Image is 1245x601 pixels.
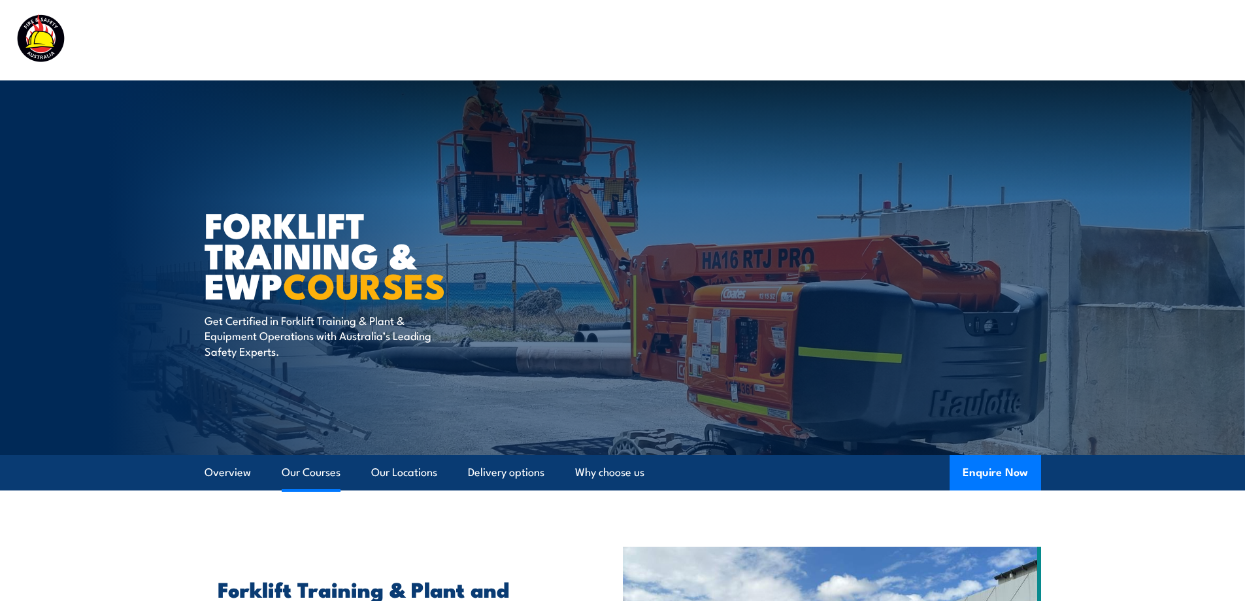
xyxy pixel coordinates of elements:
a: About Us [905,23,954,58]
a: Delivery options [468,455,544,490]
a: Emergency Response Services [721,23,876,58]
a: Course Calendar [605,23,692,58]
a: Overview [205,455,251,490]
a: Contact [1142,23,1184,58]
h1: Forklift Training & EWP [205,209,527,300]
a: Our Locations [371,455,437,490]
button: Enquire Now [950,455,1041,490]
a: Courses [535,23,576,58]
strong: COURSES [283,257,446,311]
a: Our Courses [282,455,340,490]
a: Learner Portal [1040,23,1114,58]
p: Get Certified in Forklift Training & Plant & Equipment Operations with Australia’s Leading Safety... [205,313,443,358]
a: Why choose us [575,455,644,490]
a: News [982,23,1011,58]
